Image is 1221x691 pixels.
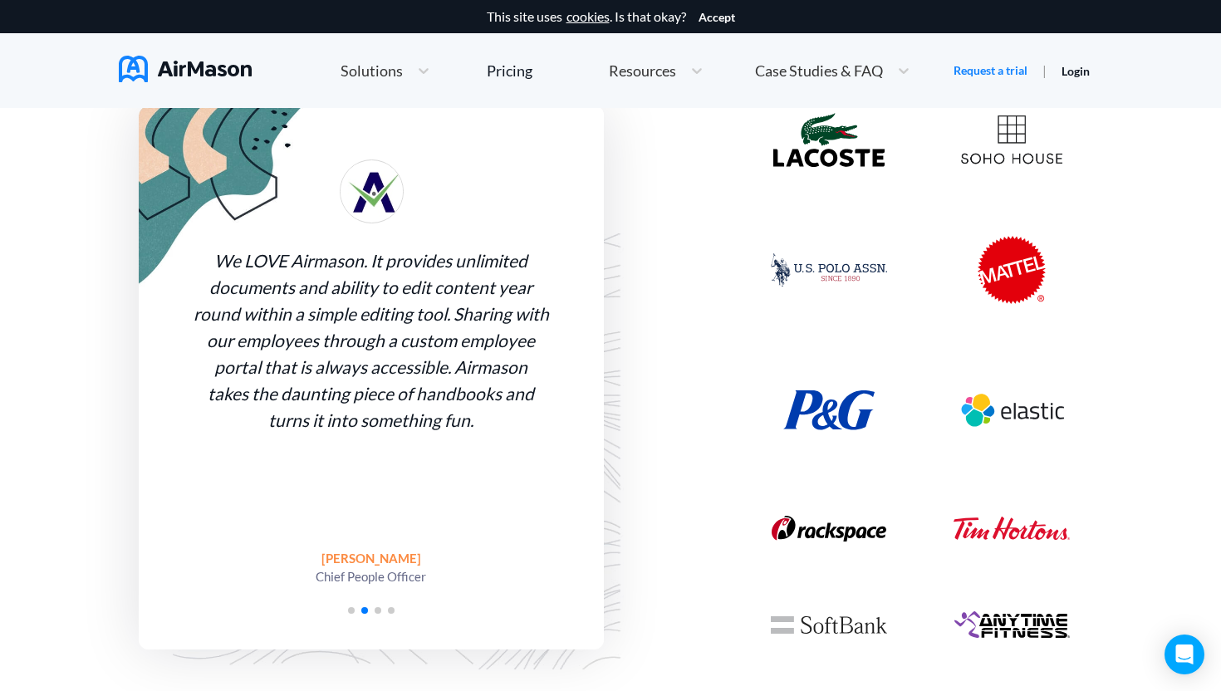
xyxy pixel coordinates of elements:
[341,63,403,78] span: Solutions
[375,607,381,614] span: Go to slide 3
[920,236,1103,304] div: Mattel Employee Handbook
[348,607,355,614] span: Go to slide 1
[954,610,1070,639] img: anytime_fitness
[487,63,532,78] div: Pricing
[954,517,1070,540] img: tim_hortons
[783,390,875,430] img: procter_and_gamble
[1165,635,1204,674] div: Open Intercom Messenger
[316,567,426,586] div: Chief People Officer
[316,549,426,567] div: [PERSON_NAME]
[772,516,886,542] img: rackspace_technology
[738,390,920,430] div: Procter & Gamble Employee Handbook
[1042,62,1047,78] span: |
[139,105,311,289] img: bg_card-8499c0fa3b0c6d0d5be01e548dfafdf6.jpg
[738,616,920,634] div: SoftBank Group Employee Handbook
[340,159,404,223] img: Z
[738,113,920,167] div: Lacoste Employee Handbook
[566,9,610,24] a: cookies
[771,616,887,634] img: softBank_group
[920,115,1103,164] div: Soho House Employee Handbook
[920,374,1103,447] div: Elastic Employee Handbook
[978,236,1046,304] img: mattel
[755,63,883,78] span: Case Studies & FAQ
[699,11,735,24] button: Accept cookies
[954,374,1070,447] img: elastic
[961,115,1062,164] img: soho_house
[487,56,532,86] a: Pricing
[773,113,885,167] img: lacoste
[388,607,395,614] span: Go to slide 4
[954,62,1027,79] a: Request a trial
[738,253,920,287] div: U.S. Polo Assn. Employee Handbook
[194,247,549,434] div: We LOVE Airmason. It provides unlimited documents and ability to edit content year round within a...
[609,63,676,78] span: Resources
[738,516,920,542] div: Rackspace Technology Employee Handbook
[920,610,1103,639] div: Anytime Fitness Employee Handbook
[771,253,887,287] img: us_polo_assn
[1062,64,1090,78] a: Login
[361,607,368,614] span: Go to slide 2
[119,56,252,82] img: AirMason Logo
[920,517,1103,540] div: Tim Hortons Employee Handbook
